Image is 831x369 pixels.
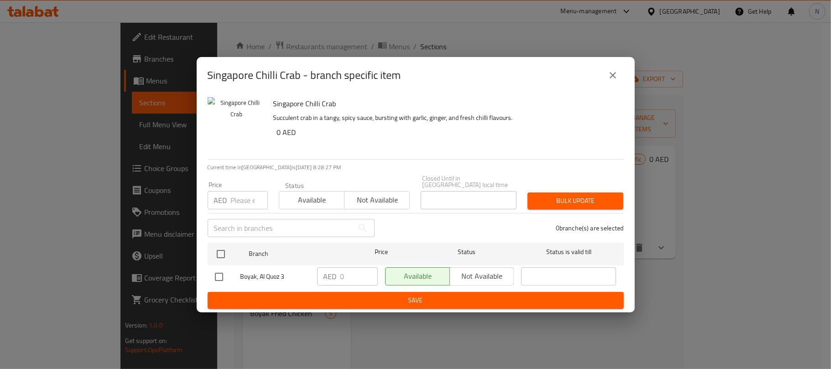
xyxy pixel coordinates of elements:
[521,246,616,258] span: Status is valid till
[602,64,624,86] button: close
[556,223,624,233] p: 0 branche(s) are selected
[535,195,616,207] span: Bulk update
[208,68,401,83] h2: Singapore Chilli Crab - branch specific item
[279,191,345,209] button: Available
[277,126,617,139] h6: 0 AED
[273,97,617,110] h6: Singapore Chilli Crab
[344,191,410,209] button: Not available
[351,246,412,258] span: Price
[231,191,268,209] input: Please enter price
[215,295,617,306] span: Save
[283,193,341,207] span: Available
[249,248,344,260] span: Branch
[419,246,514,258] span: Status
[528,192,623,209] button: Bulk update
[348,193,406,207] span: Not available
[273,112,617,124] p: Succulent crab in a tangy, spicy sauce, bursting with garlic, ginger, and fresh chilli flavours.
[340,267,378,286] input: Please enter price
[208,292,624,309] button: Save
[324,271,337,282] p: AED
[208,163,624,172] p: Current time in [GEOGRAPHIC_DATA] is [DATE] 8:28:27 PM
[208,219,354,237] input: Search in branches
[240,271,310,282] span: Boyak, Al Quoz 3
[214,195,227,206] p: AED
[208,97,266,156] img: Singapore Chilli Crab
